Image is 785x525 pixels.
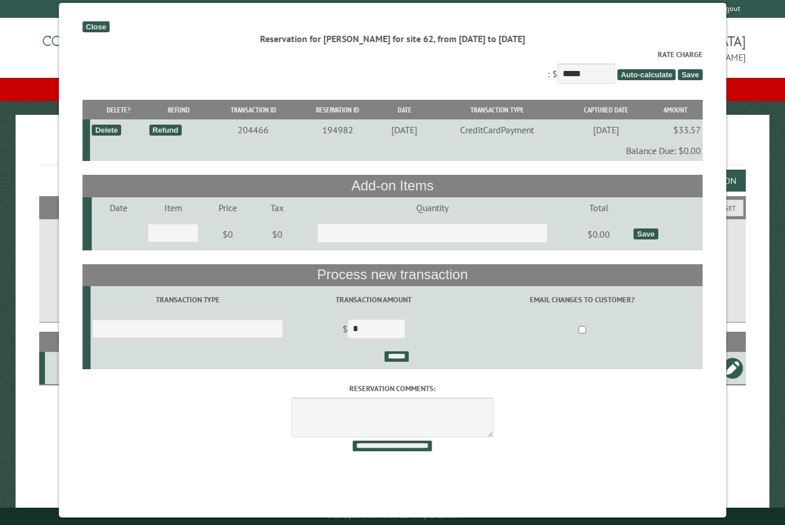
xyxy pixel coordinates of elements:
[82,383,703,394] label: Reservation comments:
[678,69,703,80] span: Save
[297,100,379,120] th: Reservation ID
[299,197,566,218] td: Quantity
[148,100,210,120] th: Refund
[287,294,460,305] label: Transaction Amount
[82,32,703,45] div: Reservation for [PERSON_NAME] for site 62, from [DATE] to [DATE]
[648,119,703,140] td: $33.57
[564,119,648,140] td: [DATE]
[327,512,458,520] small: © Campground Commander LLC. All rights reserved.
[564,100,648,120] th: Captured Date
[648,100,703,120] th: Amount
[430,100,564,120] th: Transaction Type
[430,119,564,140] td: CreditCardPayment
[92,197,146,218] td: Date
[82,264,703,286] th: Process new transaction
[82,49,703,87] div: : $
[617,69,676,80] span: Auto-calculate
[39,196,746,218] h2: Filters
[92,294,283,305] label: Transaction Type
[200,197,256,218] td: Price
[464,294,701,305] label: Email changes to customer?
[92,125,121,136] div: Delete
[200,218,256,250] td: $0
[39,22,183,67] img: Campground Commander
[297,119,379,140] td: 194982
[210,100,297,120] th: Transaction ID
[210,119,297,140] td: 204466
[285,314,462,346] td: $
[149,125,182,136] div: Refund
[146,197,200,218] td: Item
[90,100,147,120] th: Delete?
[82,49,703,60] label: Rate Charge
[633,228,658,239] div: Save
[90,140,703,161] td: Balance Due: $0.00
[566,218,632,250] td: $0.00
[256,197,299,218] td: Tax
[709,200,744,216] button: Reset
[82,175,703,197] th: Add-on Items
[256,218,299,250] td: $0
[82,21,110,32] div: Close
[566,197,632,218] td: Total
[379,100,430,120] th: Date
[39,133,746,165] h1: Reservations
[50,362,86,374] div: 62
[45,332,88,352] th: Site
[379,119,430,140] td: [DATE]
